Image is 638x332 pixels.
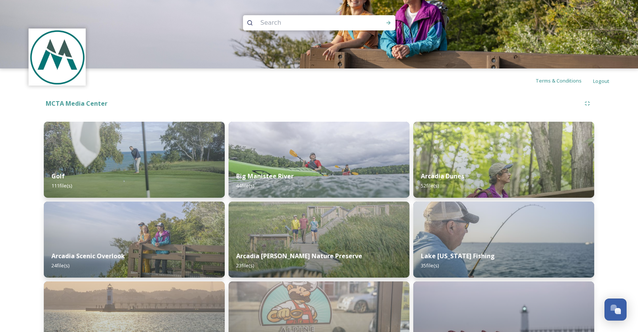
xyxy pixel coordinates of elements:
[421,172,464,180] strong: Arcadia Dunes
[30,30,85,85] img: logo.jpeg
[236,172,294,180] strong: Big Manistee River
[593,78,609,84] span: Logout
[44,202,225,278] img: fa3c8c63-c1ce-4db3-a56d-a037bdc53c79.jpg
[257,14,361,31] input: Search
[236,182,254,189] span: 44 file(s)
[44,122,225,198] img: 4d762ede-6a63-4d59-aeba-a6797e8e5e2e.jpg
[51,172,65,180] strong: Golf
[236,262,254,269] span: 23 file(s)
[229,122,409,198] img: d324c6b6-9a43-426d-a378-78bbc6691970.jpg
[413,122,594,198] img: 93255988-3c32-40b8-8fe0-e39f5d7946ae.jpg
[51,252,125,260] strong: Arcadia Scenic Overlook
[421,182,439,189] span: 52 file(s)
[536,76,593,85] a: Terms & Conditions
[229,202,409,278] img: 3b11e867-22d8-45f6-bd43-85cde715705d.jpg
[46,99,107,108] strong: MCTA Media Center
[421,252,495,260] strong: Lake [US_STATE] Fishing
[604,299,627,321] button: Open Chat
[536,77,582,84] span: Terms & Conditions
[413,202,594,278] img: c8d31f4d-d857-4a2a-a099-a0054ee97e81.jpg
[51,182,72,189] span: 111 file(s)
[51,262,69,269] span: 24 file(s)
[421,262,439,269] span: 35 file(s)
[236,252,362,260] strong: Arcadia [PERSON_NAME] Nature Preserve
